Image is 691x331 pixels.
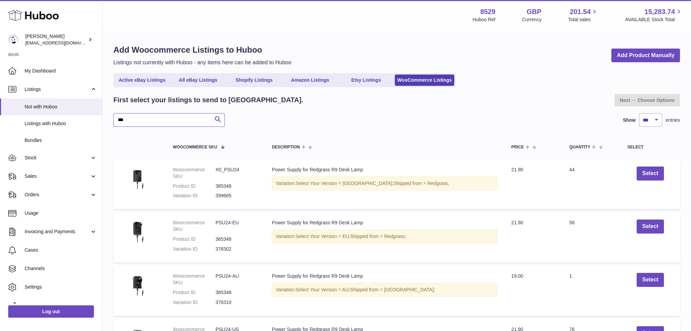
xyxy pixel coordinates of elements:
span: 21.90 [511,220,523,225]
dt: Product ID [173,183,216,189]
td: Power Supply for Redgrass R9 Desk Lamp [265,266,505,316]
span: Cases [25,247,97,253]
span: Returns [25,302,97,309]
img: Power-supply-US.jpg [120,167,154,189]
span: Shipped from = Redgrass; [393,181,449,186]
p: Listings not currently with Huboo - any items here can be added to Huboo [113,59,291,66]
dd: 365348 [216,236,258,242]
span: Listings with Huboo [25,120,97,127]
h1: Add Woocommerce Listings to Huboo [113,44,291,55]
div: [PERSON_NAME] [25,33,87,46]
dt: Variation ID [173,299,216,306]
span: 19.00 [511,273,523,279]
span: My Dashboard [25,68,97,74]
div: Currency [522,16,542,23]
button: Select [637,167,664,181]
span: Select Your Version = EU; [295,234,350,239]
span: Price [511,145,524,149]
div: Variation: [272,176,498,190]
span: Orders [25,191,90,198]
dd: X0_PSU24 [216,167,258,180]
dt: Woocommerce SKU [173,167,216,180]
dd: PSU24-AU [216,273,258,286]
span: Select Your Version = AU; [295,287,350,292]
dt: Variation ID [173,193,216,199]
td: 1 [563,266,621,316]
span: Sales [25,173,90,180]
td: Power Supply for Redgrass R9 Desk Lamp [265,213,505,263]
dt: Product ID [173,236,216,242]
button: Select [637,220,664,234]
button: Select [637,273,664,287]
span: Invoicing and Payments [25,228,90,235]
h2: First select your listings to send to [GEOGRAPHIC_DATA]. [113,95,303,105]
div: Variation: [272,229,498,243]
a: 15,283.74 AVAILABLE Stock Total [625,7,683,23]
a: Add Product Manually [611,49,680,63]
strong: 8529 [480,7,496,16]
span: Bundles [25,137,97,144]
div: Select [627,145,673,149]
img: Power-supply-EU.jpg [120,220,154,242]
a: Active eBay Listings [115,75,169,86]
span: Woocommerce SKU [173,145,217,149]
a: Etsy Listings [339,75,393,86]
a: All eBay Listings [171,75,225,86]
dt: Variation ID [173,246,216,252]
dd: 376302 [216,246,258,252]
span: Not with Huboo [25,104,97,110]
span: [EMAIL_ADDRESS][DOMAIN_NAME] [25,40,100,45]
span: Listings [25,86,90,93]
span: Description [272,145,300,149]
span: Shipped from = Redgrass; [350,234,406,239]
dd: 365348 [216,183,258,189]
img: Power-supply-AU.jpg [120,273,154,296]
label: Show [623,117,636,123]
span: 21.90 [511,167,523,172]
strong: GBP [527,7,541,16]
span: Quantity [569,145,590,149]
a: 201.54 Total sales [568,7,598,23]
img: admin@redgrass.ch [8,35,18,45]
span: entries [666,117,680,123]
a: Log out [8,305,94,318]
span: Select Your Version = [GEOGRAPHIC_DATA]; [295,181,393,186]
a: Amazon Listings [283,75,337,86]
dt: Product ID [173,289,216,296]
td: 44 [563,160,621,210]
td: Power Supply for Redgrass R9 Desk Lamp [265,160,505,210]
div: Variation: [272,283,498,297]
span: Usage [25,210,97,216]
dt: Woocommerce SKU [173,220,216,233]
dd: 399665 [216,193,258,199]
span: 201.54 [570,7,591,16]
dd: 376310 [216,299,258,306]
span: Channels [25,265,97,272]
dd: 365348 [216,289,258,296]
span: Total sales [568,16,598,23]
span: AVAILABLE Stock Total [625,16,683,23]
span: Settings [25,284,97,290]
span: Shipped from = [GEOGRAPHIC_DATA]; [350,287,435,292]
div: Huboo Ref [473,16,496,23]
dt: Woocommerce SKU [173,273,216,286]
td: 56 [563,213,621,263]
a: Shopify Listings [227,75,281,86]
a: WooCommerce Listings [395,75,454,86]
span: Stock [25,155,90,161]
dd: PSU24-EU [216,220,258,233]
span: 15,283.74 [645,7,675,16]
